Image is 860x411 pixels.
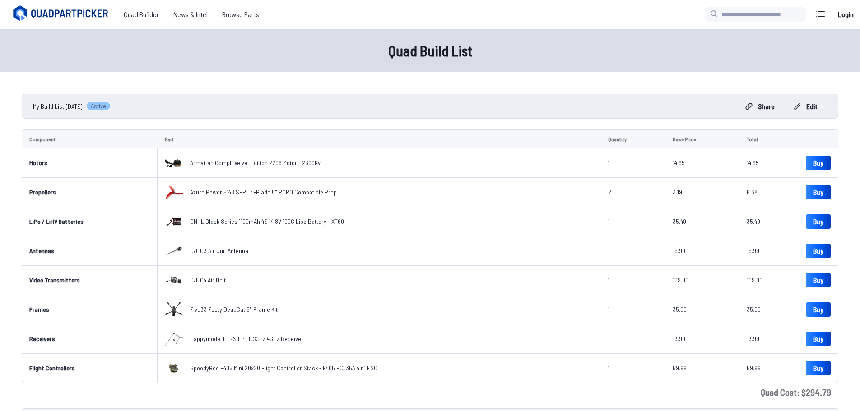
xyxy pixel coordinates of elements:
img: image [165,212,183,231]
span: Azure Power 5148 SFP Tri-Blade 5" POPO Compatible Prop [190,188,337,196]
span: My Build List [DATE] [33,102,83,111]
td: 6.38 [739,178,799,207]
img: image [165,359,183,377]
a: Buy [806,332,831,346]
span: CNHL Black Series 1100mAh 4S 14.8V 100C Lipo Battery - XT60 [190,217,344,225]
h1: Quad Build List [141,40,719,61]
a: Five33 Footy DeadCat 5" Frame Kit [190,305,278,314]
td: 109.00 [739,266,799,295]
a: Buy [806,244,831,258]
td: 109.00 [665,266,739,295]
span: 1 [608,335,610,342]
a: DJI O3 Air Unit Antenna [190,246,248,255]
td: 59.99 [739,354,799,383]
span: DJI O3 Air Unit Antenna [190,247,248,254]
a: Frames [29,305,49,313]
a: Buy [806,214,831,229]
span: SpeedyBee F405 Mini 20x20 Flight Controller Stack - F405 FC, 35A 4in1 ESC [190,364,377,372]
img: image [165,300,183,319]
a: Propellers [29,188,56,196]
td: 19.99 [739,236,799,266]
a: Buy [806,361,831,375]
span: Five33 Footy DeadCat 5" Frame Kit [190,305,278,313]
img: image [165,271,183,289]
a: Quad Builder [116,5,166,23]
span: 1 [608,364,610,372]
span: Happymodel ELRS EP1 TCXO 2.4GHz Receiver [190,335,303,342]
span: 1 [608,159,610,166]
a: News & Intel [166,5,215,23]
a: My Build List [DATE]Active [33,102,111,111]
a: Receivers [29,335,55,342]
td: 14.95 [665,148,739,178]
a: Buy [806,273,831,287]
span: 1 [608,305,610,313]
a: Login [835,5,856,23]
a: Browse Parts [215,5,266,23]
a: Buy [806,185,831,199]
td: Total [739,129,799,148]
img: image [165,330,183,348]
a: LiPo / LiHV Batteries [29,217,84,225]
td: 35.49 [739,207,799,236]
a: Motors [29,159,47,166]
a: CNHL Black Series 1100mAh 4S 14.8V 100C Lipo Battery - XT60 [190,217,344,226]
span: DJI O4 Air Unit [190,276,226,284]
span: Active [86,102,111,111]
span: 1 [608,217,610,225]
span: Armattan Oomph Velvet Edition 2206 Motor - 2300Kv [190,159,321,166]
span: 1 [608,247,610,254]
img: image [165,183,183,201]
td: 35.00 [739,295,799,324]
td: 35.00 [665,295,739,324]
td: Quantity [601,129,665,148]
a: DJI O4 Air Unit [190,276,226,285]
td: 35.49 [665,207,739,236]
a: Armattan Oomph Velvet Edition 2206 Motor - 2300Kv [190,158,321,167]
td: Component [22,129,158,148]
span: 2 [608,188,611,196]
td: 19.99 [665,236,739,266]
td: 3.19 [665,178,739,207]
td: Quad Cost : $ 294.79 [22,383,838,401]
td: 14.95 [739,148,799,178]
a: SpeedyBee F405 Mini 20x20 Flight Controller Stack - F405 FC, 35A 4in1 ESC [190,364,377,373]
a: Azure Power 5148 SFP Tri-Blade 5" POPO Compatible Prop [190,188,337,197]
a: Flight Controllers [29,364,75,372]
button: Share [738,99,782,114]
span: 1 [608,276,610,284]
a: Video Transmitters [29,276,80,284]
td: 13.99 [665,324,739,354]
a: Happymodel ELRS EP1 TCXO 2.4GHz Receiver [190,334,303,343]
a: Antennas [29,247,54,254]
img: image [165,242,183,260]
td: 59.99 [665,354,739,383]
td: 13.99 [739,324,799,354]
a: Buy [806,302,831,317]
a: Buy [806,156,831,170]
button: Edit [786,99,825,114]
td: Part [158,129,601,148]
td: Base Price [665,129,739,148]
img: image [165,154,183,172]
